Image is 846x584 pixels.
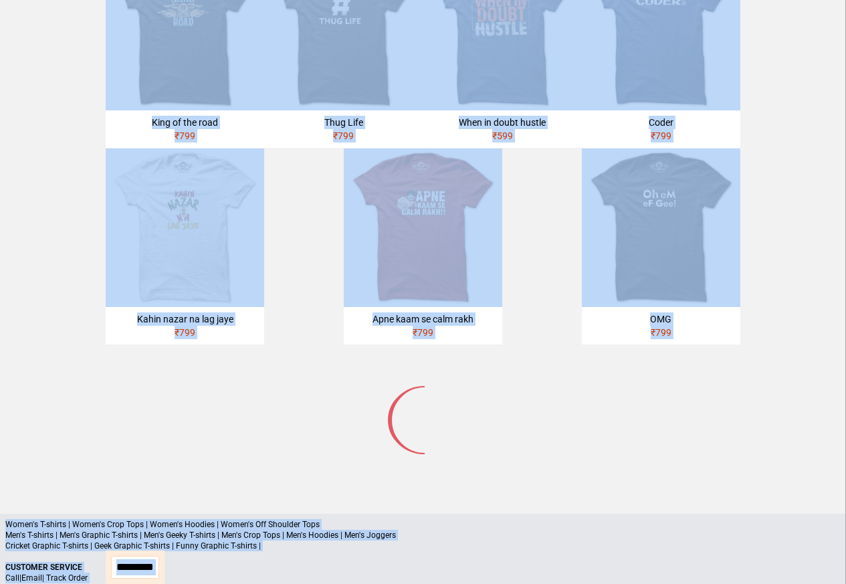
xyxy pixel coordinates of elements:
span: ₹ 799 [175,130,195,141]
p: Customer Service [5,562,841,573]
span: ₹ 599 [492,130,513,141]
img: kahin-nazar-na-lag-jaye.jpg [106,149,264,307]
span: ₹ 799 [651,130,671,141]
span: ₹ 799 [413,327,433,338]
a: OMG₹799 [582,149,740,345]
div: When in doubt hustle [429,116,576,129]
div: Kahin nazar na lag jaye [111,312,259,326]
div: Thug Life [270,116,417,129]
div: Apne kaam se calm rakh [349,312,497,326]
a: Kahin nazar na lag jaye₹799 [106,149,264,345]
p: Women's T-shirts | Women's Crop Tops | Women's Hoodies | Women's Off Shoulder Tops [5,519,841,530]
img: omg.jpg [582,149,740,307]
a: Call [5,573,19,583]
span: ₹ 799 [175,327,195,338]
div: King of the road [111,116,259,129]
p: | | [5,573,841,583]
span: ₹ 799 [651,327,671,338]
p: Cricket Graphic T-shirts | Geek Graphic T-shirts | Funny Graphic T-shirts | [5,541,841,551]
div: Coder [587,116,735,129]
img: APNE-KAAM-SE-CALM.jpg [344,149,502,307]
a: Email [21,573,42,583]
a: Apne kaam se calm rakh₹799 [344,149,502,345]
span: ₹ 799 [333,130,354,141]
p: Men's T-shirts | Men's Graphic T-shirts | Men's Geeky T-shirts | Men's Crop Tops | Men's Hoodies ... [5,530,841,541]
div: OMG [587,312,735,326]
a: Track Order [46,573,88,583]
